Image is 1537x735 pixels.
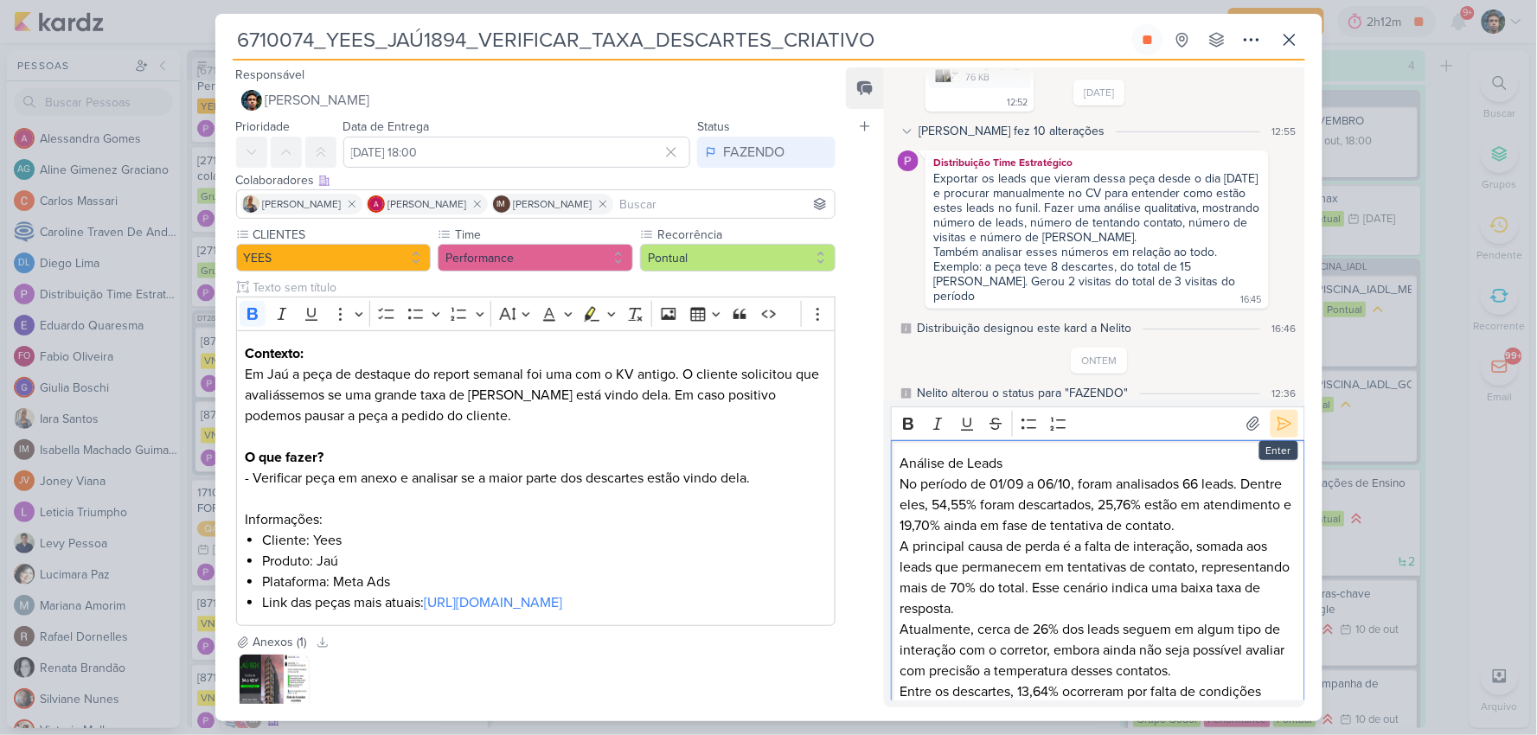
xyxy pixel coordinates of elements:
[514,196,592,212] span: [PERSON_NAME]
[245,343,826,426] p: Em Jaú a peça de destaque do report semanal foi uma com o KV antigo. O cliente solicitou que aval...
[901,388,912,399] div: Este log é visível à todos no kard
[266,90,370,111] span: [PERSON_NAME]
[919,122,1105,140] div: [PERSON_NAME] fez 10 alterações
[1141,33,1155,47] div: Parar relógio
[493,195,510,213] div: Isabella Machado Guimarães
[1007,96,1028,110] div: 12:52
[233,24,1129,55] input: Kard Sem Título
[252,226,432,244] label: CLIENTES
[1259,441,1298,460] div: Enter
[368,195,385,213] img: Alessandra Gomes
[900,453,1296,474] p: Análise de Leads
[262,572,826,592] li: Plataforma: Meta Ads
[245,449,323,466] strong: O que fazer?
[900,474,1296,536] p: No período de 01/09 a 06/10, foram analisados 66 leads. Dentre eles, 54,55% foram descartados, 25...
[965,71,1021,85] div: 76 KB
[236,119,291,134] label: Prioridade
[933,171,1260,245] div: Exportar os leads que vieram dessa peça desde o dia [DATE] e procurar manualmente no CV para ente...
[262,530,826,551] li: Cliente: Yees
[497,201,506,209] p: IM
[388,196,467,212] span: [PERSON_NAME]
[438,244,633,272] button: Performance
[343,119,430,134] label: Data de Entrega
[1272,321,1297,336] div: 16:46
[917,384,1128,402] div: Nelito alterou o status para "FAZENDO"
[929,51,1031,88] div: image.png
[900,536,1296,619] p: A principal causa de perda é a falta de interação, somada aos leads que permanecem em tentativas ...
[262,592,826,613] li: Link das peças mais atuais:
[917,319,1131,337] div: Distribuição designou este kard a Nelito
[424,594,562,611] a: [URL][DOMAIN_NAME]
[723,142,785,163] div: FAZENDO
[898,150,919,171] img: Distribuição Time Estratégico
[253,633,307,651] div: Anexos (1)
[1272,386,1297,401] div: 12:36
[901,323,912,334] div: Este log é visível à todos no kard
[656,226,836,244] label: Recorrência
[245,509,826,530] p: Informações:
[245,447,826,489] p: - Verificar peça em anexo e analisar se a maior parte dos descartes estão vindo dela.
[1272,124,1297,139] div: 12:55
[900,619,1296,681] p: Atualmente, cerca de 26% dos leads seguem em algum tipo de interação com o corretor, embora ainda...
[236,171,836,189] div: Colaboradores
[236,244,432,272] button: YEES
[617,194,832,214] input: Buscar
[262,551,826,572] li: Produto: Jaú
[697,119,730,134] label: Status
[242,195,259,213] img: Iara Santos
[936,58,960,82] img: IwZGtCmGLsuTlixFUsqGmbvNs8jdezgUJWqGF2JN.png
[640,244,836,272] button: Pontual
[236,67,305,82] label: Responsável
[929,154,1265,171] div: Distribuição Time Estratégico
[891,406,1304,440] div: Editor toolbar
[697,137,836,168] button: FAZENDO
[236,330,836,627] div: Editor editing area: main
[1241,293,1262,307] div: 16:45
[250,278,836,297] input: Texto sem título
[240,655,309,724] img: mfIzat4TEnPdhwHRrxFEwVkfpsw54llUtt3oa13G.png
[236,297,836,330] div: Editor toolbar
[263,196,342,212] span: [PERSON_NAME]
[241,90,262,111] img: Nelito Junior
[236,85,836,116] button: [PERSON_NAME]
[933,245,1239,304] div: Também analisar esses números em relação ao todo. Exemplo: a peça teve 8 descartes, do total de 1...
[453,226,633,244] label: Time
[245,345,304,362] strong: Contexto:
[343,137,691,168] input: Select a date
